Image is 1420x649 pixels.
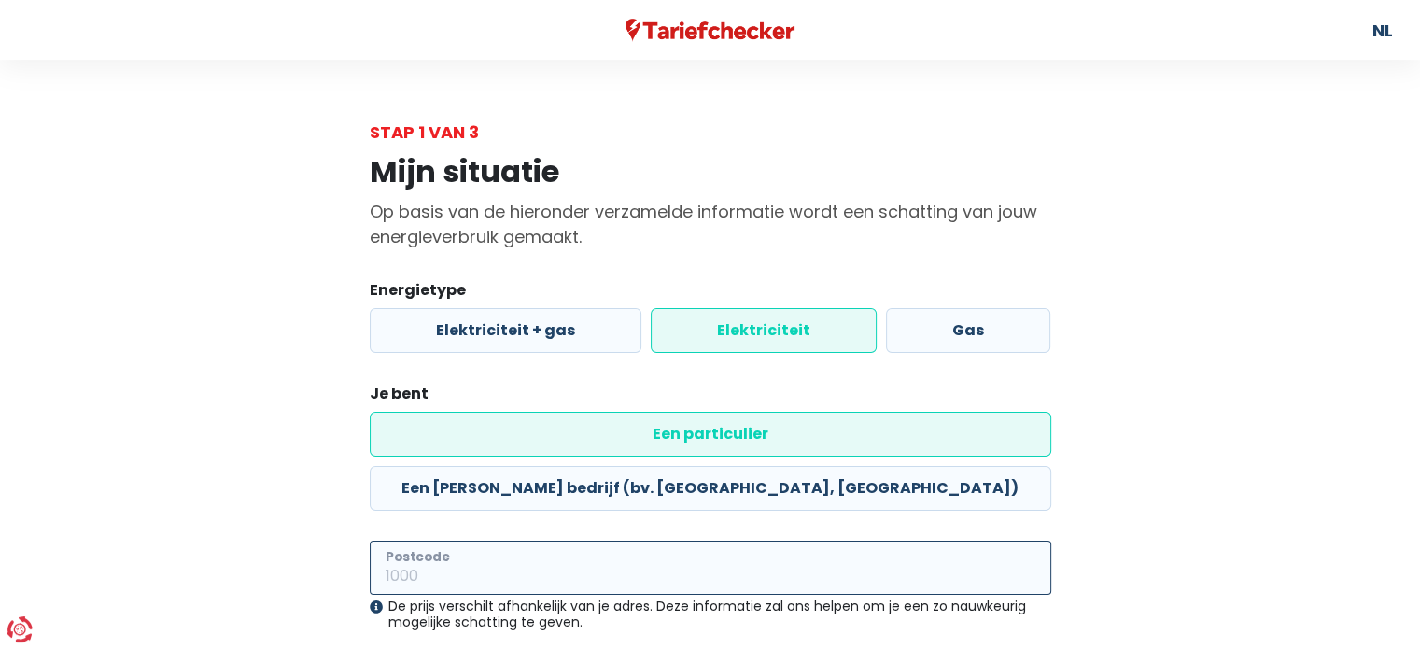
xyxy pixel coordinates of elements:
[370,412,1051,457] label: Een particulier
[370,466,1051,511] label: Een [PERSON_NAME] bedrijf (bv. [GEOGRAPHIC_DATA], [GEOGRAPHIC_DATA])
[370,541,1051,595] input: 1000
[651,308,877,353] label: Elektriciteit
[370,599,1051,630] div: De prijs verschilt afhankelijk van je adres. Deze informatie zal ons helpen om je een zo nauwkeur...
[370,383,1051,412] legend: Je bent
[626,19,795,42] img: Tariefchecker logo
[370,154,1051,190] h1: Mijn situatie
[370,279,1051,308] legend: Energietype
[886,308,1050,353] label: Gas
[370,120,1051,145] div: Stap 1 van 3
[370,199,1051,249] p: Op basis van de hieronder verzamelde informatie wordt een schatting van jouw energieverbruik gema...
[370,308,641,353] label: Elektriciteit + gas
